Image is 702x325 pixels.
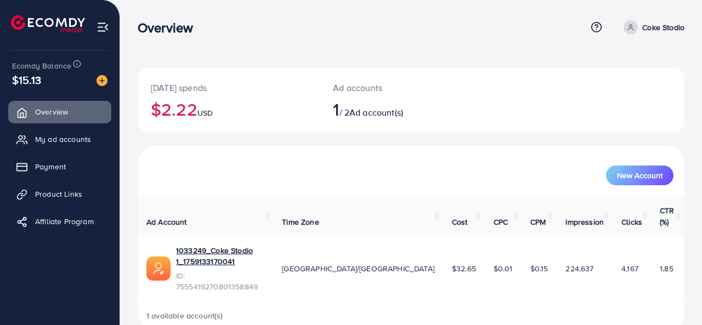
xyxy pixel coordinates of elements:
span: Affiliate Program [35,216,94,227]
a: Affiliate Program [8,210,111,232]
a: Product Links [8,183,111,205]
span: $15.13 [12,72,41,88]
span: Cost [452,216,468,227]
span: My ad accounts [35,134,91,145]
span: Ecomdy Balance [12,60,71,71]
span: Impression [565,216,604,227]
span: ID: 7555419270801358849 [176,270,264,293]
span: $0.01 [494,263,513,274]
span: Overview [35,106,68,117]
span: 1 [333,96,339,122]
span: 4,167 [621,263,638,274]
a: Overview [8,101,111,123]
span: USD [197,107,213,118]
span: New Account [617,172,663,179]
img: image [97,75,107,86]
h3: Overview [138,20,202,36]
span: Payment [35,161,66,172]
p: [DATE] spends [151,81,307,94]
img: ic-ads-acc.e4c84228.svg [146,256,171,281]
h2: / 2 [333,99,443,119]
a: My ad accounts [8,128,111,150]
span: $0.15 [530,263,548,274]
p: Ad accounts [333,81,443,94]
a: Payment [8,156,111,178]
span: 224,637 [565,263,593,274]
a: 1033249_Coke Stodio 1_1759133170041 [176,245,264,267]
span: [GEOGRAPHIC_DATA]/[GEOGRAPHIC_DATA] [282,263,434,274]
span: Ad account(s) [349,106,403,118]
span: Time Zone [282,216,319,227]
span: CTR (%) [660,205,674,227]
span: CPC [494,216,508,227]
span: Clicks [621,216,642,227]
img: menu [97,21,109,33]
h2: $2.22 [151,99,307,119]
span: 1 available account(s) [146,310,223,321]
span: CPM [530,216,546,227]
a: Coke Stodio [619,20,684,35]
button: New Account [606,166,673,185]
img: logo [11,15,85,32]
span: 1.85 [660,263,673,274]
span: Ad Account [146,216,187,227]
p: Coke Stodio [642,21,684,34]
span: Product Links [35,189,82,199]
iframe: Chat [655,276,694,317]
span: $32.65 [452,263,476,274]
